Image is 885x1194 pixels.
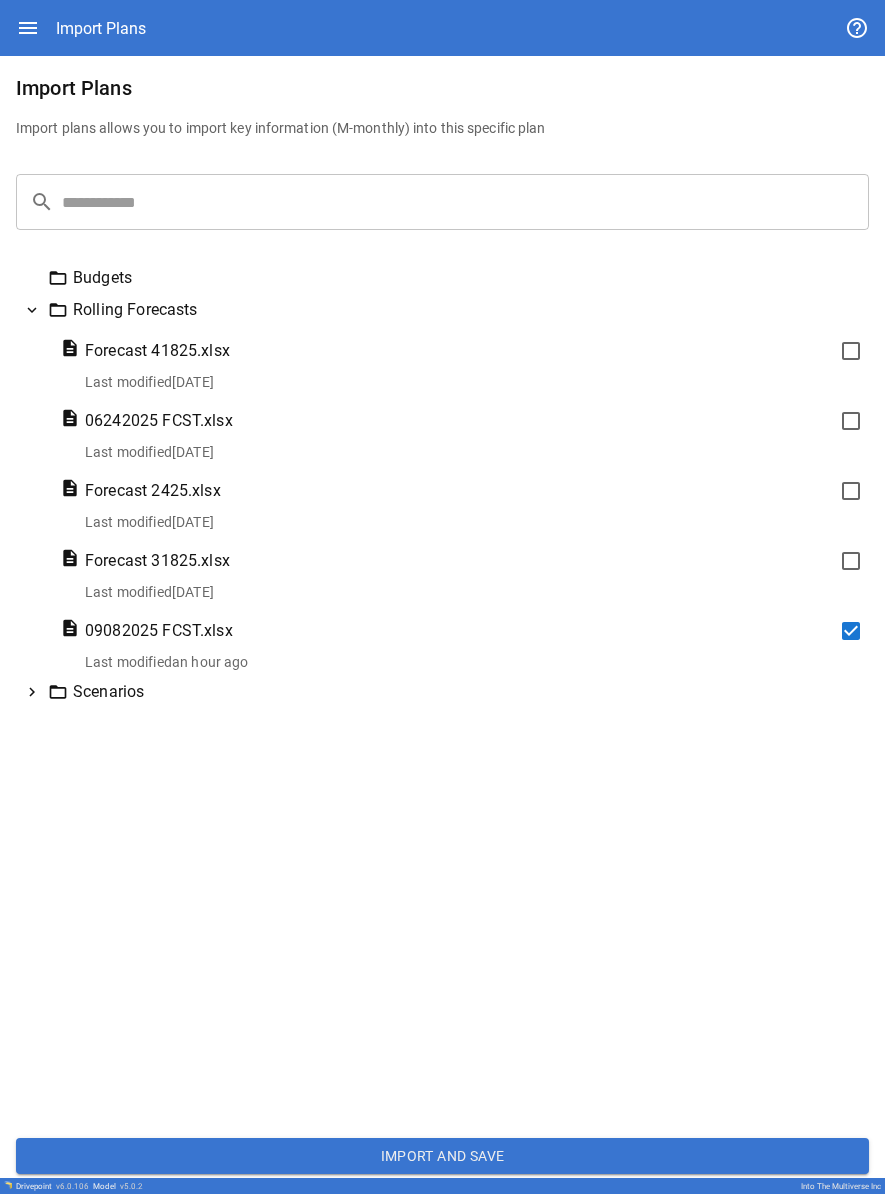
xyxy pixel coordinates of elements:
div: Model [93,1182,143,1191]
div: Budgets [48,266,861,290]
h6: Import plans allows you to import key information (M-monthly) into this specific plan [16,118,869,140]
div: Import Plans [56,19,146,38]
h6: Import Plans [16,72,869,104]
span: v 5.0.2 [120,1182,143,1191]
span: Forecast 31825.xlsx [85,549,230,573]
span: v 6.0.106 [56,1182,89,1191]
span: Forecast 2425.xlsx [85,479,221,503]
span: search [30,190,54,214]
div: Into The Multiverse Inc [801,1182,881,1191]
p: Last modified [DATE] [85,512,861,532]
p: Last modified [DATE] [85,582,861,602]
div: Drivepoint [16,1182,89,1191]
div: Rolling Forecasts [48,298,861,322]
span: 09082025 FCST.xlsx [85,619,233,643]
p: Last modified [DATE] [85,372,861,392]
div: Scenarios [48,680,861,704]
p: Last modified [DATE] [85,442,861,462]
button: Import and Save [16,1138,869,1174]
img: Drivepoint [4,1181,12,1189]
span: Forecast 41825.xlsx [85,339,230,363]
p: Last modified an hour ago [85,652,861,672]
span: 06242025 FCST.xlsx [85,409,233,433]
